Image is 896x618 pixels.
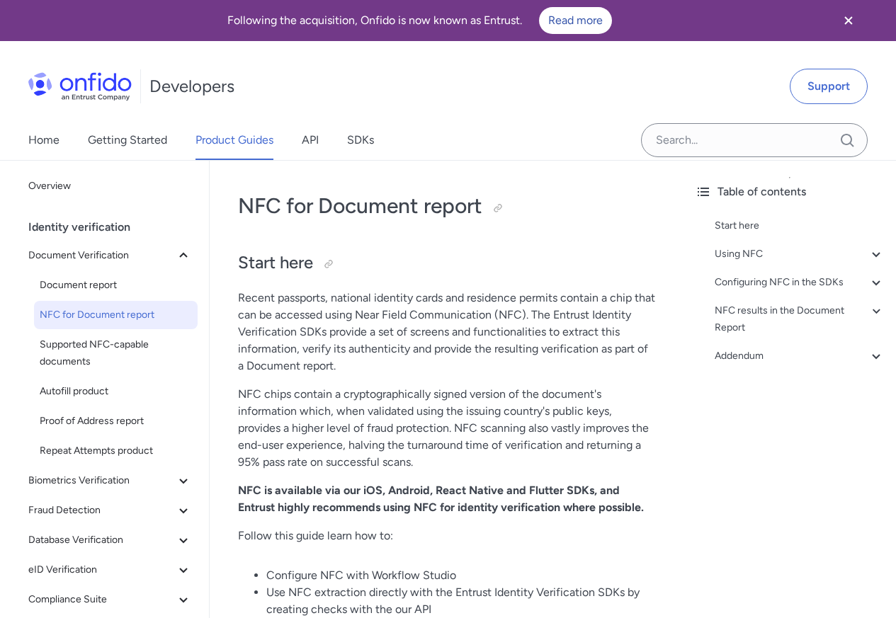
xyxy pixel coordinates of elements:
[715,274,885,291] a: Configuring NFC in the SDKs
[539,7,612,34] a: Read more
[28,247,175,264] span: Document Verification
[238,290,655,374] p: Recent passports, national identity cards and residence permits contain a chip that can be access...
[28,120,59,160] a: Home
[822,3,875,38] button: Close banner
[34,271,198,299] a: Document report
[238,251,655,275] h2: Start here
[715,302,885,336] a: NFC results in the Document Report
[88,120,167,160] a: Getting Started
[266,567,655,584] li: Configure NFC with Workflow Studio
[28,502,175,519] span: Fraud Detection
[23,585,198,614] button: Compliance Suite
[34,301,198,329] a: NFC for Document report
[23,467,198,495] button: Biometrics Verification
[23,556,198,584] button: eID Verification
[238,192,655,220] h1: NFC for Document report
[28,561,175,578] span: eID Verification
[238,527,655,544] p: Follow this guide learn how to:
[715,246,885,263] a: Using NFC
[641,123,868,157] input: Onfido search input field
[34,377,198,406] a: Autofill product
[40,307,192,324] span: NFC for Document report
[34,407,198,435] a: Proof of Address report
[695,183,885,200] div: Table of contents
[40,442,192,459] span: Repeat Attempts product
[266,584,655,618] li: Use NFC extraction directly with the Entrust Identity Verification SDKs by creating checks with t...
[790,69,868,104] a: Support
[34,331,198,376] a: Supported NFC-capable documents
[28,178,192,195] span: Overview
[40,336,192,370] span: Supported NFC-capable documents
[840,12,857,29] svg: Close banner
[17,7,822,34] div: Following the acquisition, Onfido is now known as Entrust.
[347,120,374,160] a: SDKs
[195,120,273,160] a: Product Guides
[238,386,655,471] p: NFC chips contain a cryptographically signed version of the document's information which, when va...
[23,526,198,554] button: Database Verification
[34,437,198,465] a: Repeat Attempts product
[28,532,175,549] span: Database Verification
[40,413,192,430] span: Proof of Address report
[28,591,175,608] span: Compliance Suite
[28,213,203,241] div: Identity verification
[238,483,644,514] strong: NFC is available via our iOS, Android, React Native and Flutter SDKs, and Entrust highly recommen...
[23,172,198,200] a: Overview
[28,472,175,489] span: Biometrics Verification
[40,383,192,400] span: Autofill product
[23,241,198,270] button: Document Verification
[28,72,132,101] img: Onfido Logo
[40,277,192,294] span: Document report
[149,75,234,98] h1: Developers
[302,120,319,160] a: API
[715,348,885,365] a: Addendum
[715,217,885,234] a: Start here
[23,496,198,525] button: Fraud Detection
